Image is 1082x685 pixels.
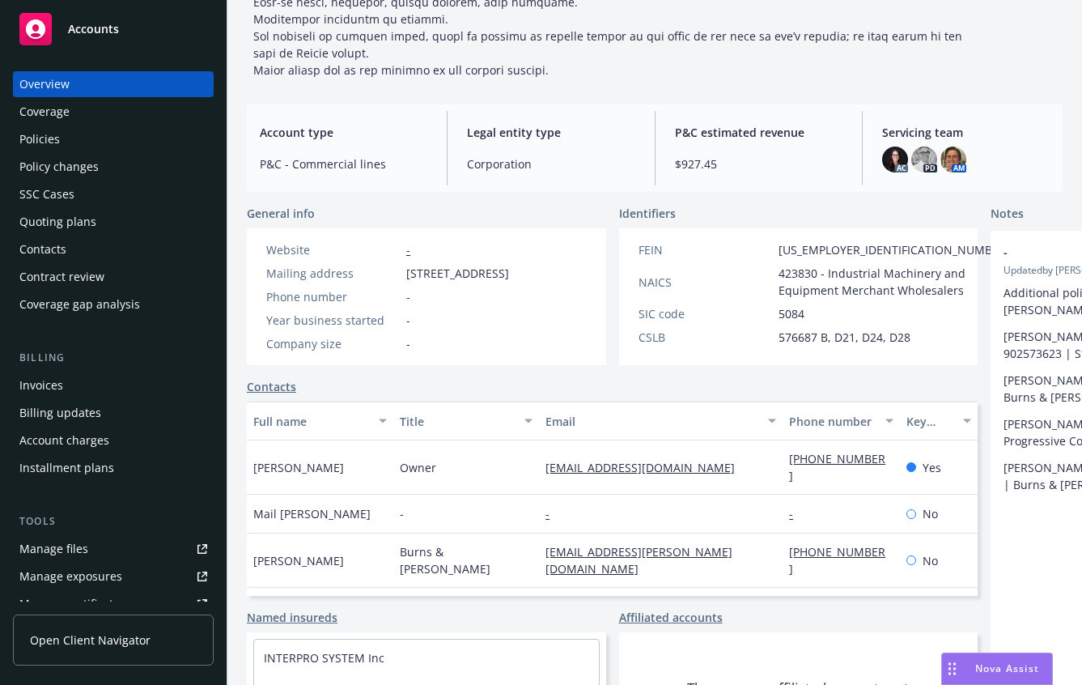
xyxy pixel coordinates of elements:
button: Full name [247,402,393,440]
a: - [789,506,806,521]
a: Invoices [13,372,214,398]
span: 5084 [779,305,804,322]
div: Coverage [19,99,70,125]
div: Quoting plans [19,209,96,235]
div: SSC Cases [19,181,74,207]
span: Account type [260,124,427,141]
div: SIC code [639,305,772,322]
div: Policy changes [19,154,99,180]
a: [EMAIL_ADDRESS][PERSON_NAME][DOMAIN_NAME] [545,544,732,577]
img: photo [940,147,966,172]
div: Policies [19,126,60,152]
a: SSC Cases [13,181,214,207]
a: Affiliated accounts [619,609,723,626]
a: INTERPRO SYSTEM Inc [264,650,384,666]
span: 576687 B, D21, D24, D28 [779,329,910,346]
a: Billing updates [13,400,214,426]
span: Legal entity type [467,124,634,141]
span: $927.45 [675,155,842,172]
span: - [400,505,404,522]
div: Tools [13,513,214,530]
div: Billing [13,350,214,366]
span: Open Client Navigator [30,632,151,649]
span: [US_EMPLOYER_IDENTIFICATION_NUMBER] [779,241,1010,258]
span: P&C estimated revenue [675,124,842,141]
div: NAICS [639,274,772,291]
div: Year business started [266,312,400,329]
div: Phone number [789,413,875,430]
div: Key contact [906,413,953,430]
span: Corporation [467,155,634,172]
a: Quoting plans [13,209,214,235]
a: - [406,242,410,257]
div: Manage files [19,536,88,562]
div: Coverage gap analysis [19,291,140,317]
div: Manage certificates [19,591,125,617]
a: Accounts [13,6,214,52]
a: Account charges [13,428,214,453]
div: Title [400,413,516,430]
span: Accounts [68,23,119,36]
span: Owner [400,459,436,476]
a: Contacts [247,378,296,395]
span: Yes [923,459,941,476]
a: Overview [13,71,214,97]
div: Company size [266,335,400,352]
a: Contract review [13,264,214,290]
div: Mailing address [266,265,400,282]
span: - [406,288,410,305]
span: - [406,312,410,329]
span: Burns & [PERSON_NAME] [400,543,533,577]
img: photo [882,147,908,172]
span: No [923,552,938,569]
a: Policies [13,126,214,152]
button: Key contact [900,402,978,440]
div: Billing updates [19,400,101,426]
div: Full name [253,413,369,430]
img: photo [911,147,937,172]
span: - [406,335,410,352]
span: Identifiers [619,205,676,222]
div: Account charges [19,428,109,453]
div: FEIN [639,241,772,258]
a: Installment plans [13,455,214,481]
a: Manage exposures [13,564,214,589]
div: Email [545,413,758,430]
div: Contacts [19,236,66,262]
span: Mail [PERSON_NAME] [253,505,371,522]
div: Website [266,241,400,258]
div: Manage exposures [19,564,122,589]
div: Overview [19,71,70,97]
span: Servicing team [882,124,1050,141]
a: Contacts [13,236,214,262]
span: [PERSON_NAME] [253,459,344,476]
div: Phone number [266,288,400,305]
span: [STREET_ADDRESS] [406,265,509,282]
div: Invoices [19,372,63,398]
button: Title [393,402,540,440]
span: [PERSON_NAME] [253,552,344,569]
a: [EMAIL_ADDRESS][DOMAIN_NAME] [545,460,748,475]
div: Contract review [19,264,104,290]
a: Manage files [13,536,214,562]
span: No [923,505,938,522]
a: Coverage gap analysis [13,291,214,317]
div: CSLB [639,329,772,346]
a: Named insureds [247,609,337,626]
span: Nova Assist [975,662,1039,675]
a: [PHONE_NUMBER] [789,544,885,577]
button: Email [539,402,783,440]
a: Manage certificates [13,591,214,617]
div: Drag to move [942,653,962,684]
div: Installment plans [19,455,114,481]
button: Nova Assist [941,653,1053,685]
span: 423830 - Industrial Machinery and Equipment Merchant Wholesalers [779,265,1010,299]
a: Policy changes [13,154,214,180]
button: Phone number [783,402,899,440]
a: Coverage [13,99,214,125]
span: Notes [991,205,1024,224]
a: [PHONE_NUMBER] [789,451,885,483]
span: P&C - Commercial lines [260,155,427,172]
span: General info [247,205,315,222]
